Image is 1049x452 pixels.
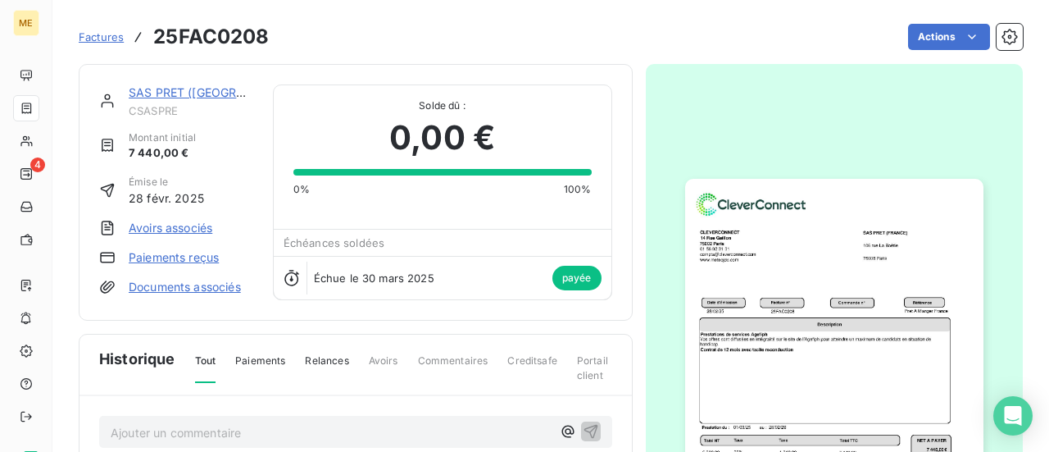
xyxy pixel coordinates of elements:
[418,354,488,381] span: Commentaires
[79,30,124,43] span: Factures
[293,182,310,197] span: 0%
[129,85,316,99] a: SAS PRET ([GEOGRAPHIC_DATA])
[993,396,1033,436] div: Open Intercom Messenger
[564,182,592,197] span: 100%
[129,249,219,266] a: Paiements reçus
[99,348,175,370] span: Historique
[235,354,285,381] span: Paiements
[129,279,241,295] a: Documents associés
[129,104,253,117] span: CSASPRE
[79,29,124,45] a: Factures
[293,98,592,113] span: Solde dû :
[552,266,602,290] span: payée
[507,354,557,381] span: Creditsafe
[129,130,196,145] span: Montant initial
[129,175,204,189] span: Émise le
[30,158,45,172] span: 4
[129,145,196,162] span: 7 440,00 €
[129,189,204,207] span: 28 févr. 2025
[908,24,990,50] button: Actions
[153,22,269,52] h3: 25FAC0208
[195,354,216,383] span: Tout
[129,220,212,236] a: Avoirs associés
[389,113,495,162] span: 0,00 €
[305,354,348,381] span: Relances
[314,272,434,285] span: Échue le 30 mars 2025
[369,354,398,381] span: Avoirs
[577,354,612,396] span: Portail client
[284,236,385,249] span: Échéances soldées
[13,10,39,36] div: ME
